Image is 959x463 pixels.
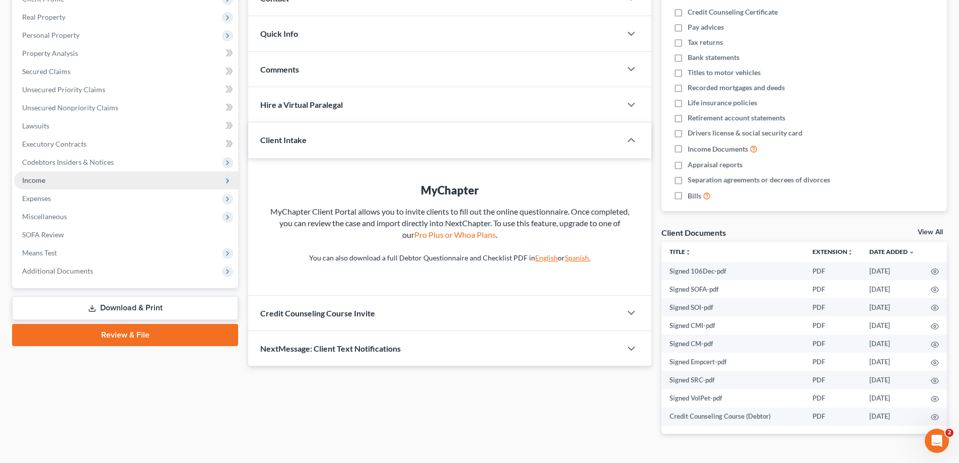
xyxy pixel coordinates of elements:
span: NextMessage: Client Text Notifications [260,344,401,353]
td: [DATE] [861,408,923,426]
a: View All [918,229,943,236]
i: unfold_more [685,249,691,255]
td: [DATE] [861,316,923,335]
i: unfold_more [847,249,853,255]
td: PDF [804,389,861,408]
span: Additional Documents [22,267,93,275]
td: PDF [804,298,861,316]
span: Separation agreements or decrees of divorces [688,175,830,185]
td: [DATE] [861,353,923,371]
span: Recorded mortgages and deeds [688,83,785,93]
span: Tax returns [688,37,723,47]
td: [DATE] [861,371,923,389]
span: Quick Info [260,29,298,38]
a: Unsecured Nonpriority Claims [14,99,238,117]
td: PDF [804,280,861,298]
a: Extensionunfold_more [813,248,853,255]
span: Miscellaneous [22,212,67,221]
span: Bills [688,191,701,201]
td: [DATE] [861,262,923,280]
td: PDF [804,335,861,353]
span: Means Test [22,248,57,257]
span: Client Intake [260,135,307,145]
td: Signed CMI-pdf [661,316,804,335]
td: [DATE] [861,389,923,408]
span: Real Property [22,13,65,21]
span: Life insurance policies [688,98,757,108]
a: Secured Claims [14,62,238,81]
td: Signed SRC-pdf [661,371,804,389]
iframe: Intercom live chat [925,429,949,453]
p: You can also download a full Debtor Questionnaire and Checklist PDF in or [268,253,631,263]
span: Retirement account statements [688,113,785,123]
td: PDF [804,262,861,280]
span: Credit Counseling Certificate [688,7,778,17]
a: Review & File [12,324,238,346]
div: Client Documents [661,227,726,238]
a: Lawsuits [14,117,238,135]
span: Comments [260,64,299,74]
div: MyChapter [268,182,631,198]
a: SOFA Review [14,226,238,244]
span: MyChapter Client Portal allows you to invite clients to fill out the online questionnaire. Once c... [270,207,629,239]
span: Secured Claims [22,67,70,76]
span: Pay advices [688,22,724,32]
span: Unsecured Nonpriority Claims [22,103,118,112]
span: Lawsuits [22,121,49,130]
td: PDF [804,353,861,371]
a: English [535,253,558,262]
span: Income [22,176,45,184]
span: Property Analysis [22,49,78,57]
td: Signed VolPet-pdf [661,389,804,408]
td: [DATE] [861,298,923,316]
span: Income Documents [688,144,748,154]
span: Bank statements [688,52,740,62]
span: Drivers license & social security card [688,128,802,138]
span: Codebtors Insiders & Notices [22,158,114,166]
a: Pro Plus or Whoa Plans [414,230,496,239]
td: Signed SOFA-pdf [661,280,804,298]
td: PDF [804,316,861,335]
td: PDF [804,371,861,389]
span: Unsecured Priority Claims [22,85,105,94]
span: Credit Counseling Course Invite [260,308,375,318]
a: Date Added expand_more [869,248,915,255]
td: Signed Empcert-pdf [661,353,804,371]
span: Appraisal reports [688,160,743,170]
td: [DATE] [861,280,923,298]
a: Spanish. [565,253,591,262]
span: Executory Contracts [22,140,87,148]
td: PDF [804,408,861,426]
span: Hire a Virtual Paralegal [260,100,343,109]
span: Titles to motor vehicles [688,68,761,78]
a: Download & Print [12,296,238,320]
td: [DATE] [861,335,923,353]
td: Signed 106Dec-pdf [661,262,804,280]
span: Personal Property [22,31,80,39]
span: Expenses [22,194,51,203]
a: Property Analysis [14,44,238,62]
td: Credit Counseling Course (Debtor) [661,408,804,426]
a: Titleunfold_more [670,248,691,255]
td: Signed SOI-pdf [661,298,804,316]
i: expand_more [909,249,915,255]
a: Unsecured Priority Claims [14,81,238,99]
span: SOFA Review [22,230,64,239]
td: Signed CM-pdf [661,335,804,353]
span: 2 [945,429,953,437]
a: Executory Contracts [14,135,238,153]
